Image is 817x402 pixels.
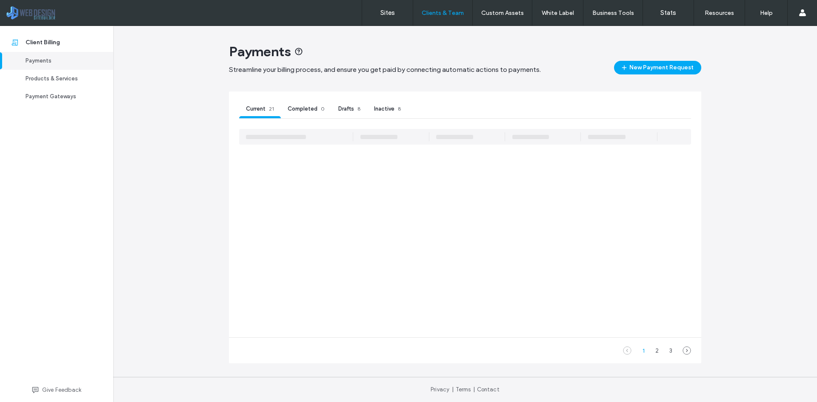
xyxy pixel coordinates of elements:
[614,61,701,74] button: New Payment Request
[666,345,676,356] div: 3
[481,9,524,17] label: Custom Assets
[26,92,95,101] div: Payment Gateways
[456,386,471,393] a: Terms
[246,105,266,112] span: Current
[380,9,395,17] label: Sites
[357,105,360,112] span: 8
[431,386,449,393] a: Privacy
[660,9,676,17] label: Stats
[760,9,773,17] label: Help
[26,38,95,47] div: Client Billing
[542,9,574,17] label: White Label
[26,74,95,83] div: Products & Services
[422,9,464,17] label: Clients & Team
[652,345,662,356] div: 2
[592,9,634,17] label: Business Tools
[229,66,541,74] span: Streamline your billing process, and ensure you get paid by connecting automatic actions to payme...
[477,386,500,393] a: Contact
[638,345,648,356] div: 1
[374,105,394,112] span: Inactive
[452,386,454,393] span: |
[42,386,82,394] span: Give Feedback
[321,105,324,112] span: 0
[229,43,291,60] span: Payments
[269,105,274,112] span: 21
[705,9,734,17] label: Resources
[398,105,401,112] span: 8
[473,386,475,393] span: |
[288,105,317,112] span: Completed
[26,57,95,65] div: Payments
[338,105,354,112] span: Drafts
